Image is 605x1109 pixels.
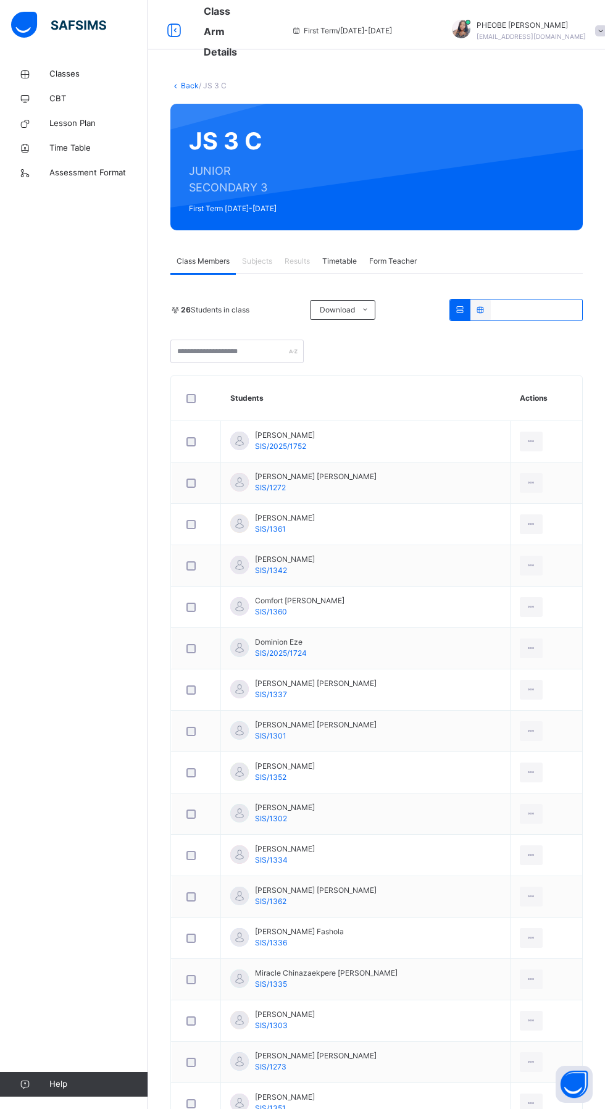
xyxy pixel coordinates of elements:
[255,648,307,658] span: SIS/2025/1724
[255,524,286,534] span: SIS/1361
[255,1009,315,1020] span: [PERSON_NAME]
[255,897,286,906] span: SIS/1362
[255,595,344,606] span: Comfort [PERSON_NAME]
[181,305,191,314] b: 26
[49,93,148,105] span: CBT
[255,938,287,947] span: SIS/1336
[255,690,287,699] span: SIS/1337
[177,256,230,267] span: Class Members
[255,885,377,896] span: [PERSON_NAME] [PERSON_NAME]
[189,203,298,214] span: First Term [DATE]-[DATE]
[255,566,287,575] span: SIS/1342
[181,304,249,316] span: Students in class
[255,843,315,855] span: [PERSON_NAME]
[204,5,237,58] span: Class Arm Details
[181,81,199,90] a: Back
[477,20,586,31] span: PHEOBE [PERSON_NAME]
[49,142,148,154] span: Time Table
[242,256,272,267] span: Subjects
[255,761,315,772] span: [PERSON_NAME]
[255,471,377,482] span: [PERSON_NAME] [PERSON_NAME]
[322,256,357,267] span: Timetable
[255,979,287,989] span: SIS/1335
[221,376,511,421] th: Students
[255,513,315,524] span: [PERSON_NAME]
[255,802,315,813] span: [PERSON_NAME]
[255,430,315,441] span: [PERSON_NAME]
[255,772,286,782] span: SIS/1352
[320,304,355,316] span: Download
[255,731,286,740] span: SIS/1301
[11,12,106,38] img: safsims
[255,483,286,492] span: SIS/1272
[255,1021,288,1030] span: SIS/1303
[255,1050,377,1061] span: [PERSON_NAME] [PERSON_NAME]
[255,926,344,937] span: [PERSON_NAME] Fashola
[255,814,287,823] span: SIS/1302
[255,1062,286,1071] span: SIS/1273
[49,117,148,130] span: Lesson Plan
[477,33,586,40] span: [EMAIL_ADDRESS][DOMAIN_NAME]
[255,607,287,616] span: SIS/1360
[285,256,310,267] span: Results
[556,1066,593,1103] button: Open asap
[291,25,392,36] span: session/term information
[255,678,377,689] span: [PERSON_NAME] [PERSON_NAME]
[369,256,417,267] span: Form Teacher
[511,376,582,421] th: Actions
[49,68,148,80] span: Classes
[49,1078,148,1090] span: Help
[255,554,315,565] span: [PERSON_NAME]
[49,167,148,179] span: Assessment Format
[199,81,227,90] span: / JS 3 C
[255,855,288,864] span: SIS/1334
[255,637,307,648] span: Dominion Eze
[255,968,398,979] span: Miracle Chinazaekpere [PERSON_NAME]
[255,719,377,730] span: [PERSON_NAME] [PERSON_NAME]
[255,1092,315,1103] span: [PERSON_NAME]
[255,442,306,451] span: SIS/2025/1752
